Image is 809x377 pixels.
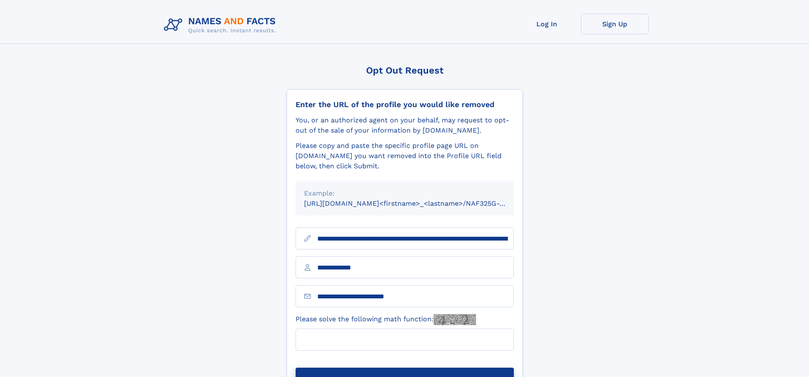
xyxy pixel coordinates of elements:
[304,188,505,198] div: Example:
[287,65,523,76] div: Opt Out Request
[296,141,514,171] div: Please copy and paste the specific profile page URL on [DOMAIN_NAME] you want removed into the Pr...
[304,199,530,207] small: [URL][DOMAIN_NAME]<firstname>_<lastname>/NAF325G-xxxxxxxx
[296,100,514,109] div: Enter the URL of the profile you would like removed
[581,14,649,34] a: Sign Up
[513,14,581,34] a: Log In
[161,14,283,37] img: Logo Names and Facts
[296,314,476,325] label: Please solve the following math function:
[296,115,514,136] div: You, or an authorized agent on your behalf, may request to opt-out of the sale of your informatio...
